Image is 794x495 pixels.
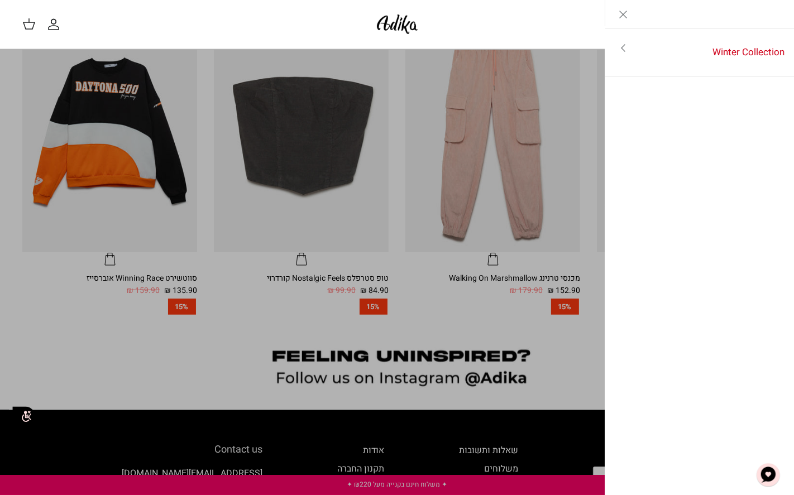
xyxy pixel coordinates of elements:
img: accessibility_icon02.svg [8,401,39,431]
a: החשבון שלי [47,18,65,31]
button: צ'אט [752,458,785,492]
img: Adika IL [374,11,421,37]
